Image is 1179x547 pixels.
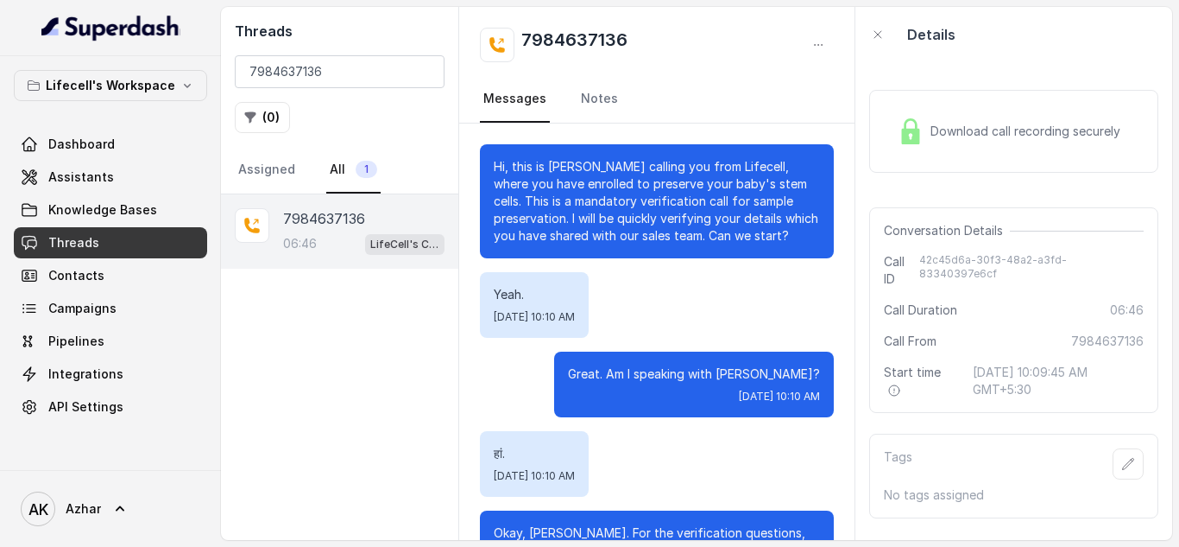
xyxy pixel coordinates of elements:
[326,147,381,194] a: All1
[14,70,207,101] button: Lifecell's Workspace
[1110,302,1144,319] span: 06:46
[14,162,207,193] a: Assistants
[494,469,575,483] span: [DATE] 10:10 AM
[907,24,955,45] p: Details
[41,14,180,41] img: light.svg
[235,147,299,194] a: Assigned
[521,28,627,62] h2: 7984637136
[235,147,444,194] nav: Tabs
[884,448,912,480] p: Tags
[14,391,207,423] a: API Settings
[494,158,820,245] p: Hi, this is [PERSON_NAME] calling you from Lifecell, where you have enrolled to preserve your bab...
[14,326,207,357] a: Pipelines
[235,55,444,88] input: Search by Call ID or Phone Number
[568,366,820,383] p: Great. Am I speaking with [PERSON_NAME]?
[283,235,317,252] p: 06:46
[14,227,207,258] a: Threads
[48,333,104,350] span: Pipelines
[494,310,575,324] span: [DATE] 10:10 AM
[1071,333,1144,350] span: 7984637136
[46,75,175,96] p: Lifecell's Workspace
[48,234,99,251] span: Threads
[480,76,834,123] nav: Tabs
[283,208,365,229] p: 7984637136
[235,102,290,133] button: (0)
[14,485,207,533] a: Azhar
[14,260,207,291] a: Contacts
[28,500,48,518] text: AK
[48,169,114,186] span: Assistants
[235,21,444,41] h2: Threads
[884,253,919,288] span: Call ID
[930,123,1127,140] span: Download call recording securely
[577,76,621,123] a: Notes
[48,201,157,219] span: Knowledge Bases
[14,359,207,390] a: Integrations
[884,333,936,350] span: Call From
[884,487,1144,504] p: No tags assigned
[356,161,377,178] span: 1
[739,390,820,404] span: [DATE] 10:10 AM
[898,118,924,144] img: Lock Icon
[919,253,1144,288] span: 42c45d6a-30f3-48a2-a3fd-83340397e6cf
[480,76,550,123] a: Messages
[14,194,207,226] a: Knowledge Bases
[884,302,957,319] span: Call Duration
[494,445,575,462] p: हां.
[14,293,207,324] a: Campaigns
[370,236,439,253] p: LifeCell's Call Assistant
[48,136,115,153] span: Dashboard
[884,222,1010,239] span: Conversation Details
[884,364,959,398] span: Start time
[48,366,123,383] span: Integrations
[494,286,575,303] p: Yeah.
[14,129,207,160] a: Dashboard
[66,500,101,518] span: Azhar
[973,364,1144,398] span: [DATE] 10:09:45 AM GMT+5:30
[48,398,123,416] span: API Settings
[48,300,117,317] span: Campaigns
[48,267,104,284] span: Contacts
